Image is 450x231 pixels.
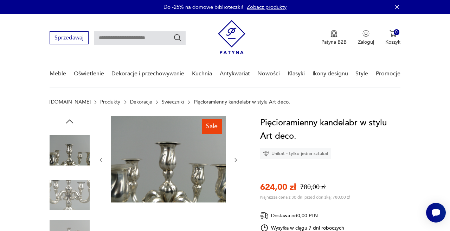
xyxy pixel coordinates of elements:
[263,150,269,157] img: Ikona diamentu
[385,39,400,45] p: Koszyk
[194,99,290,105] p: Pięcioramienny kandelabr w stylu Art deco.
[247,4,287,11] a: Zobacz produkty
[358,39,374,45] p: Zaloguj
[321,30,347,45] a: Ikona medaluPatyna B2B
[130,99,152,105] a: Dekoracje
[257,60,280,87] a: Nowości
[202,119,222,134] div: Sale
[163,4,243,11] p: Do -25% na domowe biblioteczki!
[192,60,212,87] a: Kuchnia
[260,148,331,159] div: Unikat - tylko jedna sztuka!
[111,116,226,202] img: Zdjęcie produktu Pięcioramienny kandelabr w stylu Art deco.
[50,99,91,105] a: [DOMAIN_NAME]
[162,99,184,105] a: Świeczniki
[300,183,326,192] p: 780,00 zł
[111,60,184,87] a: Dekoracje i przechowywanie
[260,211,345,220] div: Dostawa od 0,00 PLN
[50,31,89,44] button: Sprzedawaj
[220,60,250,87] a: Antykwariat
[50,130,90,170] img: Zdjęcie produktu Pięcioramienny kandelabr w stylu Art deco.
[50,60,66,87] a: Meble
[100,99,120,105] a: Produkty
[390,30,397,37] img: Ikona koszyka
[358,30,374,45] button: Zaloguj
[376,60,400,87] a: Promocje
[355,60,368,87] a: Style
[50,36,89,41] a: Sprzedawaj
[385,30,400,45] button: 0Koszyk
[173,33,182,42] button: Szukaj
[260,194,350,200] p: Najniższa cena z 30 dni przed obniżką: 780,00 zł
[260,116,400,143] h1: Pięcioramienny kandelabr w stylu Art deco.
[288,60,305,87] a: Klasyki
[50,175,90,216] img: Zdjęcie produktu Pięcioramienny kandelabr w stylu Art deco.
[260,181,296,193] p: 624,00 zł
[321,30,347,45] button: Patyna B2B
[330,30,337,38] img: Ikona medalu
[321,39,347,45] p: Patyna B2B
[394,29,400,35] div: 0
[426,203,446,223] iframe: Smartsupp widget button
[313,60,348,87] a: Ikony designu
[362,30,369,37] img: Ikonka użytkownika
[260,211,269,220] img: Ikona dostawy
[74,60,104,87] a: Oświetlenie
[218,20,245,54] img: Patyna - sklep z meblami i dekoracjami vintage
